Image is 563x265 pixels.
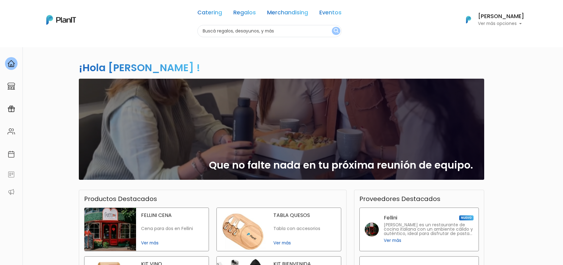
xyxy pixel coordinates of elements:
span: Ver más [384,237,401,244]
p: TABLA QUESOS [273,213,336,218]
img: home-e721727adea9d79c4d83392d1f703f7f8bce08238fde08b1acbfd93340b81755.svg [8,60,15,67]
p: Fellini [384,215,397,220]
img: people-662611757002400ad9ed0e3c099ab2801c6687ba6c219adb57efc949bc21e19d.svg [8,128,15,135]
img: PlanIt Logo [462,13,475,27]
a: Catering [197,10,222,17]
a: Eventos [319,10,342,17]
h3: Productos Destacados [84,195,157,203]
span: Ver más [141,240,204,246]
p: Tabla con accesorios [273,226,336,231]
a: Fellini NUEVO [PERSON_NAME] es un restaurante de cocina italiana con un ambiente cálido y auténti... [359,208,479,251]
img: partners-52edf745621dab592f3b2c58e3bca9d71375a7ef29c3b500c9f145b62cc070d4.svg [8,188,15,196]
img: tabla quesos [217,208,268,251]
span: Ver más [273,240,336,246]
span: NUEVO [459,215,474,220]
h2: Que no falte nada en tu próxima reunión de equipo. [209,159,473,171]
h6: [PERSON_NAME] [478,14,524,19]
input: Buscá regalos, desayunos, y más [197,25,342,37]
img: marketplace-4ceaa7011d94191e9ded77b95e3339b90024bf715f7c57f8cf31f2d8c509eaba.svg [8,82,15,90]
a: fellini cena FELLINI CENA Cena para dos en Fellini Ver más [84,208,209,251]
img: calendar-87d922413cdce8b2cf7b7f5f62616a5cf9e4887200fb71536465627b3292af00.svg [8,150,15,158]
p: Cena para dos en Fellini [141,226,204,231]
h2: ¡Hola [PERSON_NAME] ! [79,61,200,75]
img: fellini [365,223,379,237]
p: [PERSON_NAME] es un restaurante de cocina italiana con un ambiente cálido y auténtico, ideal para... [384,223,474,236]
img: fellini cena [84,208,136,251]
p: Ver más opciones [478,22,524,26]
img: PlanIt Logo [46,15,76,25]
h3: Proveedores Destacados [359,195,440,203]
img: campaigns-02234683943229c281be62815700db0a1741e53638e28bf9629b52c665b00959.svg [8,105,15,113]
p: FELLINI CENA [141,213,204,218]
img: search_button-432b6d5273f82d61273b3651a40e1bd1b912527efae98b1b7a1b2c0702e16a8d.svg [334,28,338,34]
button: PlanIt Logo [PERSON_NAME] Ver más opciones [458,12,524,28]
a: Merchandising [267,10,308,17]
img: feedback-78b5a0c8f98aac82b08bfc38622c3050aee476f2c9584af64705fc4e61158814.svg [8,171,15,178]
a: tabla quesos TABLA QUESOS Tabla con accesorios Ver más [216,208,341,251]
a: Regalos [233,10,256,17]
